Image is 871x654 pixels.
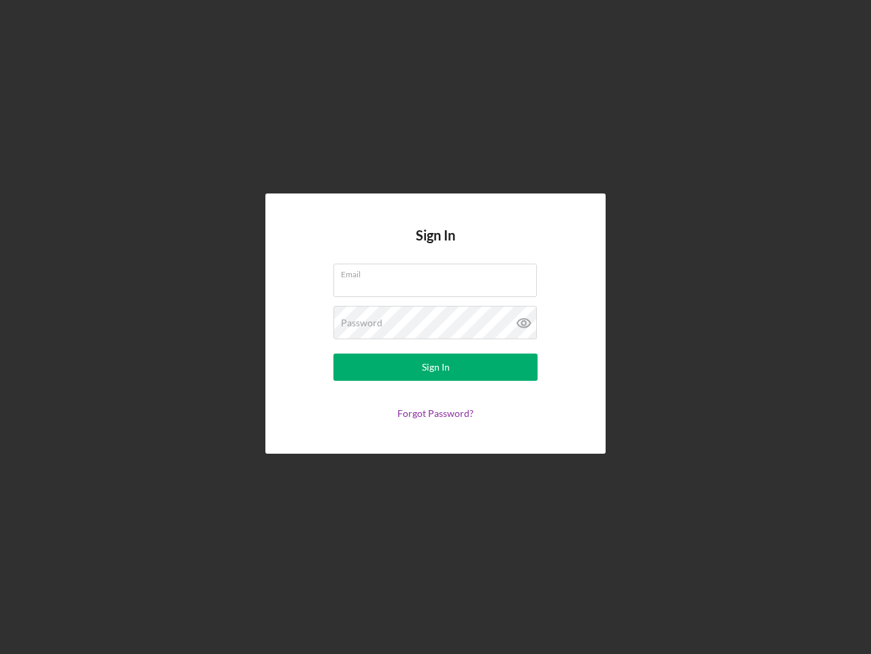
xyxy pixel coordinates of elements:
[416,228,455,264] h4: Sign In
[397,407,474,419] a: Forgot Password?
[333,354,538,381] button: Sign In
[341,264,537,279] label: Email
[341,317,382,328] label: Password
[422,354,450,381] div: Sign In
